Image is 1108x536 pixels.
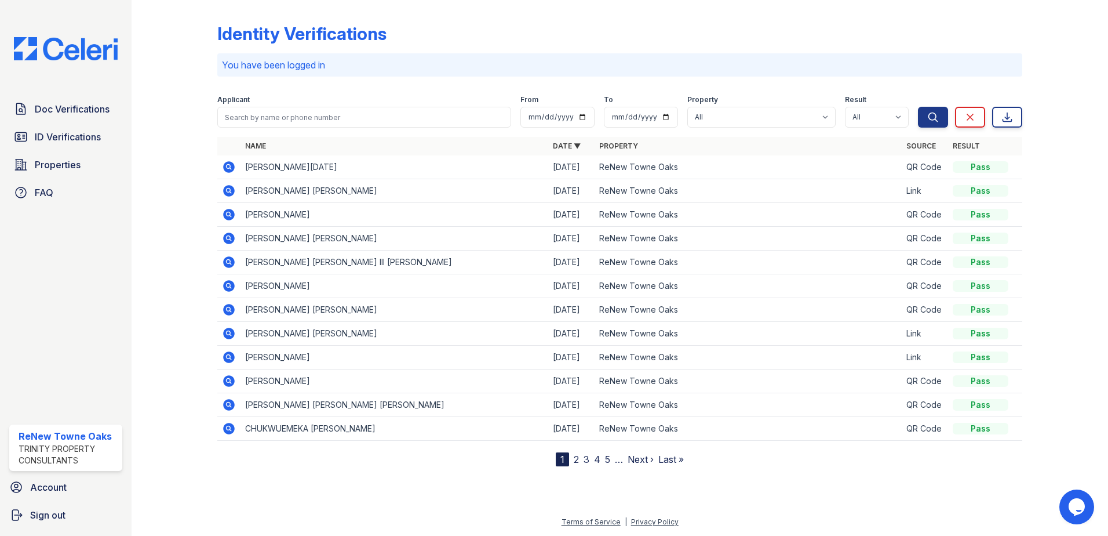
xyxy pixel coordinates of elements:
[240,251,548,274] td: [PERSON_NAME] [PERSON_NAME] III [PERSON_NAME]
[595,274,902,298] td: ReNew Towne Oaks
[902,203,948,227] td: QR Code
[30,480,67,494] span: Account
[217,23,387,44] div: Identity Verifications
[687,95,718,104] label: Property
[902,322,948,346] td: Link
[953,256,1008,268] div: Pass
[845,95,866,104] label: Result
[5,37,127,60] img: CE_Logo_Blue-a8612792a0a2168367f1c8372b55b34899dd931a85d93a1a3d3e32e68fde9ad4.png
[5,476,127,499] a: Account
[595,203,902,227] td: ReNew Towne Oaks
[902,179,948,203] td: Link
[1059,490,1096,524] iframe: chat widget
[9,125,122,149] a: ID Verifications
[35,102,110,116] span: Doc Verifications
[240,274,548,298] td: [PERSON_NAME]
[599,142,638,150] a: Property
[595,155,902,179] td: ReNew Towne Oaks
[240,227,548,251] td: [PERSON_NAME] [PERSON_NAME]
[548,274,595,298] td: [DATE]
[902,346,948,370] td: Link
[902,251,948,274] td: QR Code
[953,328,1008,339] div: Pass
[548,179,595,203] td: [DATE]
[548,322,595,346] td: [DATE]
[615,452,623,466] span: …
[240,179,548,203] td: [PERSON_NAME] [PERSON_NAME]
[548,393,595,417] td: [DATE]
[240,322,548,346] td: [PERSON_NAME] [PERSON_NAME]
[548,227,595,251] td: [DATE]
[902,370,948,393] td: QR Code
[595,322,902,346] td: ReNew Towne Oaks
[595,346,902,370] td: ReNew Towne Oaks
[625,517,627,526] div: |
[9,97,122,121] a: Doc Verifications
[906,142,936,150] a: Source
[595,298,902,322] td: ReNew Towne Oaks
[35,186,53,200] span: FAQ
[240,155,548,179] td: [PERSON_NAME][DATE]
[217,95,250,104] label: Applicant
[902,393,948,417] td: QR Code
[953,209,1008,220] div: Pass
[631,517,679,526] a: Privacy Policy
[240,417,548,441] td: CHUKWUEMEKA [PERSON_NAME]
[217,107,511,128] input: Search by name or phone number
[953,399,1008,411] div: Pass
[584,454,589,465] a: 3
[595,417,902,441] td: ReNew Towne Oaks
[605,454,610,465] a: 5
[19,429,118,443] div: ReNew Towne Oaks
[548,203,595,227] td: [DATE]
[240,393,548,417] td: [PERSON_NAME] [PERSON_NAME] [PERSON_NAME]
[902,298,948,322] td: QR Code
[556,452,569,466] div: 1
[19,443,118,466] div: Trinity Property Consultants
[574,454,579,465] a: 2
[520,95,538,104] label: From
[548,298,595,322] td: [DATE]
[953,185,1008,197] div: Pass
[604,95,613,104] label: To
[902,155,948,179] td: QR Code
[222,58,1018,72] p: You have been logged in
[953,423,1008,434] div: Pass
[953,375,1008,387] div: Pass
[245,142,266,150] a: Name
[548,370,595,393] td: [DATE]
[953,161,1008,173] div: Pass
[548,155,595,179] td: [DATE]
[5,504,127,527] a: Sign out
[628,454,654,465] a: Next ›
[548,417,595,441] td: [DATE]
[595,227,902,251] td: ReNew Towne Oaks
[953,352,1008,363] div: Pass
[953,280,1008,292] div: Pass
[595,251,902,274] td: ReNew Towne Oaks
[35,158,81,172] span: Properties
[594,454,600,465] a: 4
[562,517,621,526] a: Terms of Service
[595,179,902,203] td: ReNew Towne Oaks
[9,181,122,204] a: FAQ
[902,417,948,441] td: QR Code
[548,346,595,370] td: [DATE]
[30,508,65,522] span: Sign out
[553,142,581,150] a: Date ▼
[595,393,902,417] td: ReNew Towne Oaks
[548,251,595,274] td: [DATE]
[35,130,101,144] span: ID Verifications
[240,370,548,393] td: [PERSON_NAME]
[240,203,548,227] td: [PERSON_NAME]
[240,346,548,370] td: [PERSON_NAME]
[658,454,684,465] a: Last »
[953,233,1008,244] div: Pass
[9,153,122,176] a: Properties
[595,370,902,393] td: ReNew Towne Oaks
[240,298,548,322] td: [PERSON_NAME] [PERSON_NAME]
[902,274,948,298] td: QR Code
[953,142,980,150] a: Result
[953,304,1008,316] div: Pass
